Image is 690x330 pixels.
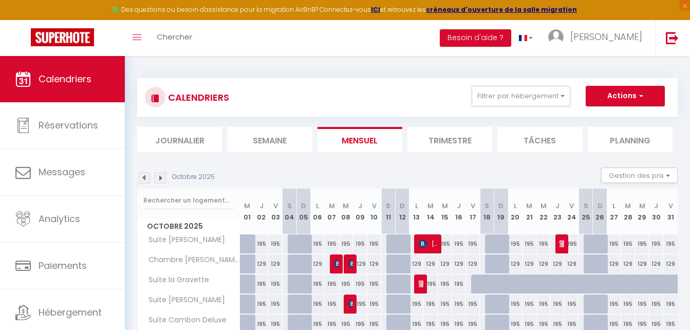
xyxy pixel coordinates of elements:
th: 04 [283,189,296,234]
span: Messages [39,166,85,178]
abbr: D [498,201,503,211]
div: 129 [607,254,621,273]
div: 195 [536,295,550,314]
div: 195 [621,234,635,253]
th: 05 [296,189,310,234]
span: [PERSON_NAME] [348,294,353,314]
th: 08 [339,189,353,234]
abbr: V [569,201,574,211]
abbr: V [668,201,673,211]
div: 195 [663,295,678,314]
abbr: V [273,201,278,211]
th: 24 [565,189,579,234]
div: 195 [367,295,381,314]
span: [PERSON_NAME] [334,254,339,273]
button: Gestion des prix [601,168,678,183]
div: 195 [466,295,480,314]
abbr: V [471,201,475,211]
span: Suite [PERSON_NAME] [139,295,228,306]
th: 25 [579,189,592,234]
img: logout [666,31,679,44]
a: créneaux d'ouverture de la salle migration [426,5,577,14]
th: 12 [395,189,409,234]
div: 195 [339,274,353,294]
th: 09 [353,189,367,234]
div: 129 [508,254,522,273]
strong: ICI [371,5,380,14]
div: 129 [254,254,268,273]
abbr: M [526,201,532,211]
div: 129 [550,254,564,273]
div: 129 [635,254,649,273]
div: 195 [367,274,381,294]
li: Mensuel [318,127,402,152]
div: 195 [254,295,268,314]
div: 195 [438,295,452,314]
div: 195 [268,274,282,294]
abbr: L [612,201,616,211]
th: 27 [607,189,621,234]
div: 129 [423,254,437,273]
div: 195 [367,234,381,253]
input: Rechercher un logement... [143,191,234,210]
div: 195 [438,234,452,253]
a: ... [PERSON_NAME] [540,20,655,56]
span: Suite Cambon Deluxe [139,315,229,326]
th: 14 [423,189,437,234]
abbr: S [584,201,588,211]
div: 129 [268,254,282,273]
th: 02 [254,189,268,234]
div: 195 [536,234,550,253]
abbr: S [484,201,489,211]
abbr: L [316,201,319,211]
div: 195 [423,295,437,314]
div: 129 [367,254,381,273]
div: 129 [621,254,635,273]
div: 195 [254,234,268,253]
div: 195 [438,274,452,294]
div: 129 [466,254,480,273]
div: 195 [353,234,367,253]
div: 195 [423,274,437,294]
abbr: J [654,201,658,211]
abbr: J [358,201,362,211]
th: 15 [438,189,452,234]
div: 195 [268,295,282,314]
div: 195 [311,234,325,253]
th: 10 [367,189,381,234]
div: 195 [409,295,423,314]
abbr: M [329,201,335,211]
th: 20 [508,189,522,234]
abbr: M [244,201,250,211]
span: [PERSON_NAME] [560,234,564,253]
abbr: M [625,201,631,211]
abbr: V [372,201,377,211]
span: [PERSON_NAME] [419,234,437,253]
th: 01 [240,189,254,234]
abbr: J [555,201,560,211]
abbr: M [343,201,349,211]
abbr: L [415,201,418,211]
abbr: S [386,201,390,211]
div: 129 [536,254,550,273]
li: Semaine [227,127,312,152]
div: 195 [311,274,325,294]
button: Besoin d'aide ? [440,29,511,47]
th: 17 [466,189,480,234]
th: 16 [452,189,465,234]
span: Calendriers [39,72,91,85]
a: Chercher [149,20,200,56]
th: 03 [268,189,282,234]
div: 195 [649,295,663,314]
abbr: J [259,201,264,211]
div: 195 [268,234,282,253]
th: 07 [325,189,339,234]
button: Actions [586,86,665,106]
div: 195 [325,234,339,253]
span: [PERSON_NAME] voyager [419,274,423,294]
div: 195 [621,295,635,314]
div: 129 [311,254,325,273]
span: Paiements [39,259,87,272]
span: Suite la Gravette [139,274,212,286]
abbr: M [442,201,448,211]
